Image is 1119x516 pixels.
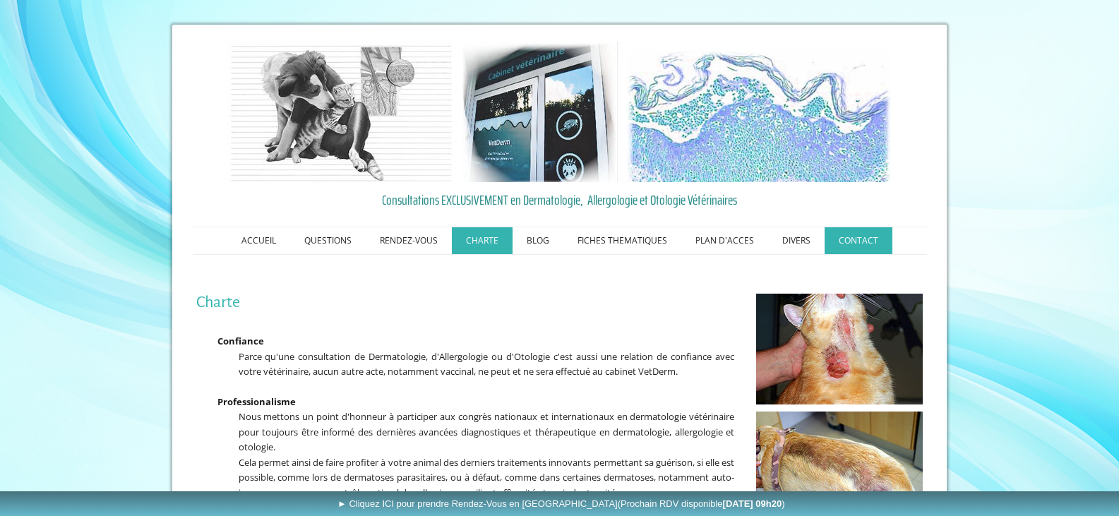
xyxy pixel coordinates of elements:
[723,498,782,509] b: [DATE] 09h20
[513,227,563,254] a: BLOG
[239,456,735,499] span: Cela permet ainsi de faire profiter à votre animal des derniers traitements innovants permettant ...
[825,227,892,254] a: CONTACT
[217,395,296,408] span: Professionalisme
[563,227,681,254] a: FICHES THEMATIQUES
[227,227,290,254] a: ACCUEIL
[337,498,785,509] span: ► Cliquez ICI pour prendre Rendez-Vous en [GEOGRAPHIC_DATA]
[290,227,366,254] a: QUESTIONS
[681,227,768,254] a: PLAN D'ACCES
[196,294,735,311] h1: Charte
[366,227,452,254] a: RENDEZ-VOUS
[618,498,785,509] span: (Prochain RDV disponible )
[239,410,735,453] span: Nous mettons un point d'honneur à participer aux congrès nationaux et internationaux en dermatolo...
[239,350,735,378] span: Parce qu'une consultation de Dermatologie, d'Allergologie ou d'Otologie c'est aussi une relation ...
[196,189,923,210] a: Consultations EXCLUSIVEMENT en Dermatologie, Allergologie et Otologie Vétérinaires
[768,227,825,254] a: DIVERS
[217,335,264,347] span: Confiance
[452,227,513,254] a: CHARTE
